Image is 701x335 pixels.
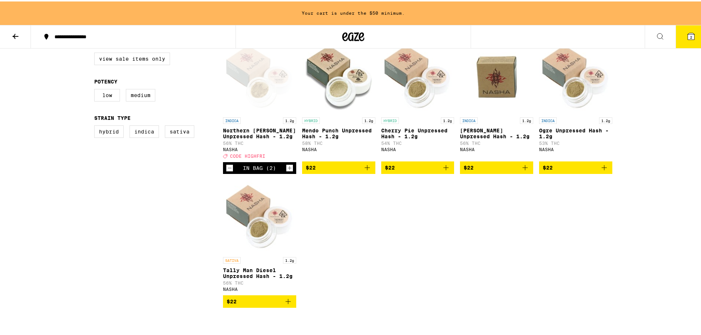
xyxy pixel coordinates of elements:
div: In Bag (2) [243,164,276,170]
p: HYBRID [381,116,399,122]
p: 1.2g [441,116,454,122]
img: NASHA - Donny Burger Unpressed Hash - 1.2g [460,39,533,112]
span: $22 [543,163,553,169]
p: Ogre Unpressed Hash - 1.2g [539,126,612,138]
p: 54% THC [381,139,454,144]
p: Cherry Pie Unpressed Hash - 1.2g [381,126,454,138]
div: NASHA [460,146,533,150]
p: INDICA [539,116,557,122]
p: 1.2g [283,116,296,122]
legend: Potency [94,77,117,83]
p: 56% THC [460,139,533,144]
label: Indica [130,124,159,136]
span: $22 [227,297,237,303]
legend: Strain Type [94,114,131,120]
span: 2 [690,33,692,38]
button: Decrement [226,163,233,170]
img: NASHA - Cherry Pie Unpressed Hash - 1.2g [381,39,454,112]
button: Add to bag [381,160,454,172]
p: Tally Man Diesel Unpressed Hash - 1.2g [223,266,296,278]
button: Add to bag [223,294,296,306]
span: Hi. Need any help? [4,5,53,11]
a: Open page for Northern Berry Unpressed Hash - 1.2g from NASHA [223,39,296,161]
span: $22 [306,163,316,169]
p: HYBRID [302,116,320,122]
img: NASHA - Tally Man Diesel Unpressed Hash - 1.2g [223,178,296,252]
span: $22 [464,163,474,169]
button: Increment [286,163,293,170]
p: 56% THC [223,139,296,144]
div: NASHA [302,146,375,150]
p: Northern [PERSON_NAME] Unpressed Hash - 1.2g [223,126,296,138]
label: View Sale Items Only [94,51,170,64]
div: NASHA [381,146,454,150]
p: Mendo Punch Unpressed Hash - 1.2g [302,126,375,138]
p: 56% THC [223,279,296,284]
p: 53% THC [539,139,612,144]
img: NASHA - Ogre Unpressed Hash - 1.2g [539,39,612,112]
div: NASHA [223,285,296,290]
label: Hybrid [94,124,124,136]
p: INDICA [223,116,241,122]
a: Open page for Tally Man Diesel Unpressed Hash - 1.2g from NASHA [223,178,296,294]
button: Add to bag [539,160,612,172]
a: Open page for Donny Burger Unpressed Hash - 1.2g from NASHA [460,39,533,160]
p: 58% THC [302,139,375,144]
label: Medium [126,88,155,100]
p: 1.2g [520,116,533,122]
p: 1.2g [599,116,612,122]
a: Open page for Ogre Unpressed Hash - 1.2g from NASHA [539,39,612,160]
p: INDICA [460,116,478,122]
div: NASHA [223,146,296,150]
p: 1.2g [283,256,296,262]
a: Open page for Mendo Punch Unpressed Hash - 1.2g from NASHA [302,39,375,160]
img: NASHA - Mendo Punch Unpressed Hash - 1.2g [302,39,375,112]
label: Sativa [165,124,194,136]
p: 1.2g [362,116,375,122]
button: Add to bag [460,160,533,172]
button: Add to bag [302,160,375,172]
span: CODE HIGHFRI [230,152,265,157]
label: Low [94,88,120,100]
a: Open page for Cherry Pie Unpressed Hash - 1.2g from NASHA [381,39,454,160]
p: SATIVA [223,256,241,262]
div: NASHA [539,146,612,150]
p: [PERSON_NAME] Unpressed Hash - 1.2g [460,126,533,138]
span: $22 [385,163,395,169]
